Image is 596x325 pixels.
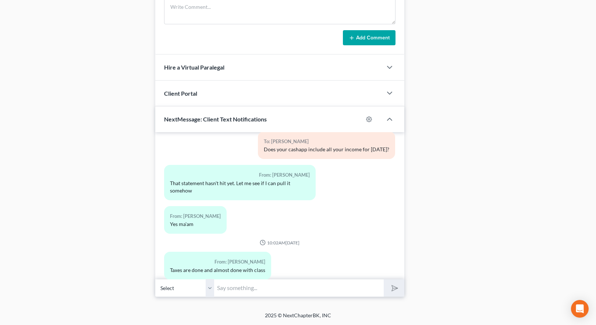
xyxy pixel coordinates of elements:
div: 2025 © NextChapterBK, INC [88,312,508,325]
div: Taxes are done and almost done with class [170,266,265,274]
div: Does your cashapp include all your income for [DATE]? [264,146,389,153]
span: Hire a Virtual Paralegal [164,64,224,71]
div: 10:02AM[DATE] [164,240,395,246]
span: Client Portal [164,90,197,97]
button: Add Comment [343,30,395,46]
div: Open Intercom Messenger [571,300,589,318]
div: From: [PERSON_NAME] [170,171,310,179]
div: From: [PERSON_NAME] [170,258,265,266]
span: NextMessage: Client Text Notifications [164,116,267,123]
div: Yes ma'am [170,220,221,228]
div: From: [PERSON_NAME] [170,212,221,220]
div: That statement hasn't hit yet. Let me see if I can pull it somehow [170,180,310,194]
input: Say something... [214,279,384,297]
div: To: [PERSON_NAME] [264,137,389,146]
